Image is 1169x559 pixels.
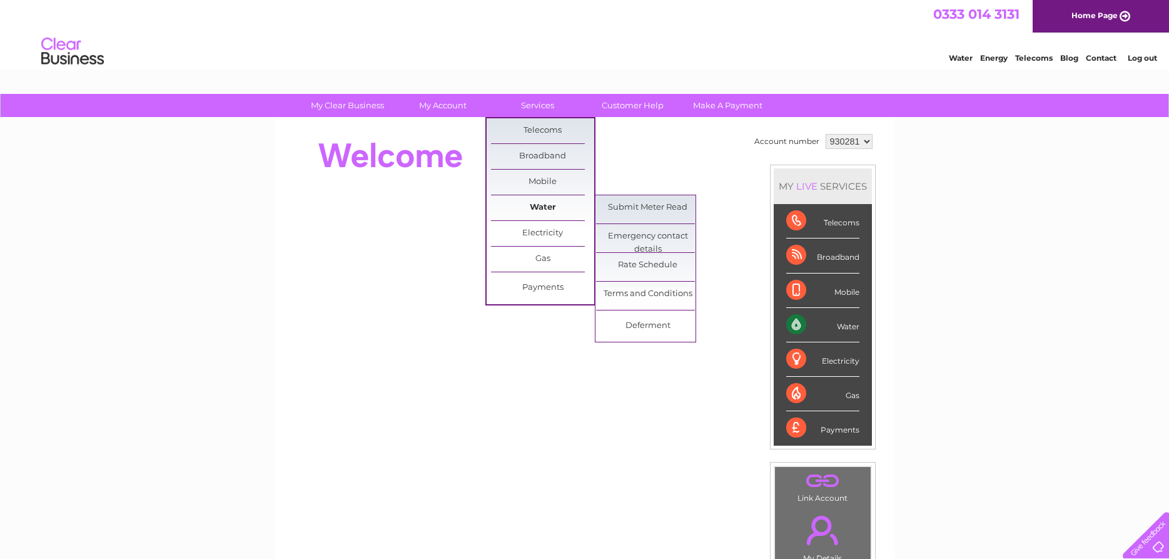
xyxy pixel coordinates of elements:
[491,247,594,272] a: Gas
[786,274,859,308] div: Mobile
[491,275,594,300] a: Payments
[491,195,594,220] a: Water
[774,466,871,506] td: Link Account
[491,144,594,169] a: Broadband
[786,308,859,342] div: Water
[778,470,868,492] a: .
[596,314,699,339] a: Deferment
[751,131,822,152] td: Account number
[290,7,881,61] div: Clear Business is a trading name of Verastar Limited (registered in [GEOGRAPHIC_DATA] No. 3667643...
[786,204,859,238] div: Telecoms
[786,377,859,411] div: Gas
[596,224,699,249] a: Emergency contact details
[491,221,594,246] a: Electricity
[596,195,699,220] a: Submit Meter Read
[980,53,1008,63] a: Energy
[1128,53,1157,63] a: Log out
[794,180,820,192] div: LIVE
[296,94,399,117] a: My Clear Business
[786,238,859,273] div: Broadband
[786,342,859,377] div: Electricity
[778,508,868,552] a: .
[1060,53,1078,63] a: Blog
[1086,53,1116,63] a: Contact
[949,53,973,63] a: Water
[486,94,589,117] a: Services
[41,33,104,71] img: logo.png
[581,94,684,117] a: Customer Help
[391,94,494,117] a: My Account
[596,282,699,307] a: Terms and Conditions
[774,168,872,204] div: MY SERVICES
[933,6,1020,22] a: 0333 014 3131
[1015,53,1053,63] a: Telecoms
[596,253,699,278] a: Rate Schedule
[491,118,594,143] a: Telecoms
[676,94,779,117] a: Make A Payment
[786,411,859,445] div: Payments
[491,170,594,195] a: Mobile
